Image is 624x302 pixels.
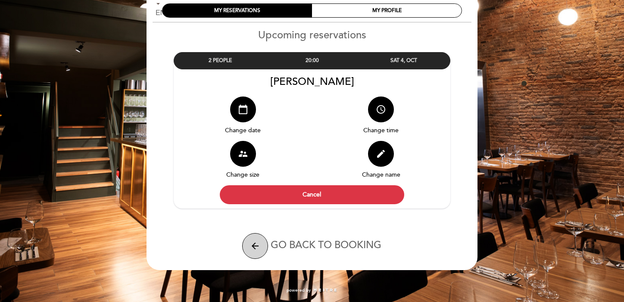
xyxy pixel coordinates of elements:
div: MY RESERVATIONS [162,4,312,17]
button: arrow_back [242,233,268,259]
i: calendar_today [238,104,248,115]
span: GO BACK TO BOOKING [271,239,381,251]
span: Change time [363,127,399,134]
h2: Upcoming reservations [146,29,478,41]
button: edit [368,141,394,167]
button: supervisor_account [230,141,256,167]
span: Change size [226,171,259,178]
span: Change name [362,171,400,178]
div: MY PROFILE [312,4,462,17]
button: Cancel [220,185,404,204]
span: Change date [225,127,261,134]
div: 20:00 [266,53,358,68]
button: access_time [368,97,394,122]
div: SAT 4, OCT [358,53,450,68]
div: 2 PEOPLE [174,53,266,68]
div: [PERSON_NAME] [174,75,450,88]
button: calendar_today [230,97,256,122]
i: access_time [376,104,386,115]
i: supervisor_account [238,149,248,159]
img: MEITRE [313,288,337,293]
i: edit [376,149,386,159]
span: powered by [287,287,311,293]
a: powered by [287,287,337,293]
i: arrow_back [250,241,260,251]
